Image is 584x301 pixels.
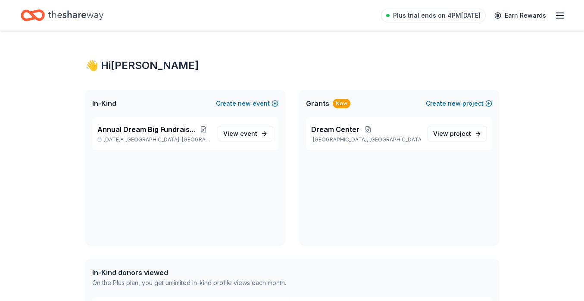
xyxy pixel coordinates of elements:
span: Annual Dream Big Fundraising Event [97,124,197,135]
span: new [448,98,461,109]
div: In-Kind donors viewed [92,267,286,278]
a: View project [428,126,487,141]
div: New [333,99,350,108]
span: Grants [306,98,329,109]
div: 👋 Hi [PERSON_NAME] [85,59,499,72]
a: Earn Rewards [489,8,551,23]
a: Plus trial ends on 4PM[DATE] [381,9,486,22]
button: Createnewproject [426,98,492,109]
span: [GEOGRAPHIC_DATA], [GEOGRAPHIC_DATA] [125,136,210,143]
span: Dream Center [311,124,359,135]
span: View [223,129,257,139]
p: [DATE] • [97,136,211,143]
span: event [240,130,257,137]
span: View [433,129,471,139]
div: On the Plus plan, you get unlimited in-kind profile views each month. [92,278,286,288]
span: Plus trial ends on 4PM[DATE] [393,10,481,21]
button: Createnewevent [216,98,278,109]
span: In-Kind [92,98,116,109]
a: Home [21,5,103,25]
span: project [450,130,471,137]
span: new [238,98,251,109]
a: View event [218,126,273,141]
p: [GEOGRAPHIC_DATA], [GEOGRAPHIC_DATA] [311,136,421,143]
